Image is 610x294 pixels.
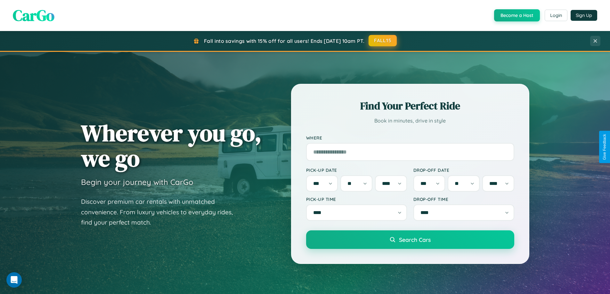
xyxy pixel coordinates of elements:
button: Login [545,10,567,21]
span: CarGo [13,5,54,26]
button: Search Cars [306,230,514,249]
button: Become a Host [494,9,540,21]
label: Pick-up Date [306,167,407,173]
h1: Wherever you go, we go [81,120,262,171]
label: Pick-up Time [306,196,407,202]
h2: Find Your Perfect Ride [306,99,514,113]
div: Open Intercom Messenger [6,272,22,288]
span: Search Cars [399,236,431,243]
h3: Begin your journey with CarGo [81,177,193,187]
button: Sign Up [571,10,597,21]
button: FALL15 [369,35,397,46]
label: Drop-off Date [413,167,514,173]
p: Book in minutes, drive in style [306,116,514,125]
label: Where [306,135,514,140]
label: Drop-off Time [413,196,514,202]
span: Fall into savings with 15% off for all users! Ends [DATE] 10am PT. [204,38,364,44]
p: Discover premium car rentals with unmatched convenience. From luxury vehicles to everyday rides, ... [81,196,241,228]
div: Give Feedback [602,134,607,160]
